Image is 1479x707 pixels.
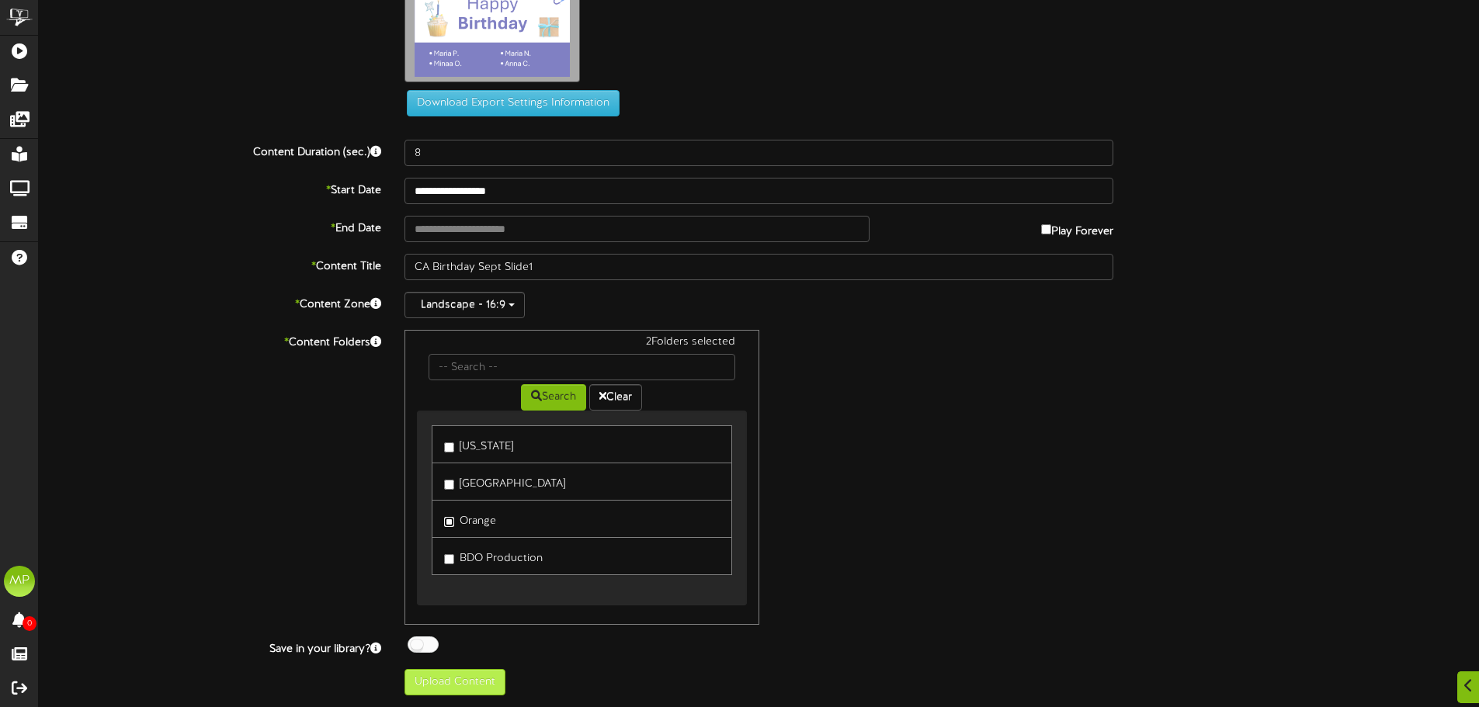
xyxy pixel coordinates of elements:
[27,140,393,161] label: Content Duration (sec.)
[27,216,393,237] label: End Date
[429,354,734,380] input: -- Search --
[4,566,35,597] div: MP
[444,517,454,527] input: Orange
[27,292,393,313] label: Content Zone
[444,554,454,564] input: BDO Production
[399,98,620,109] a: Download Export Settings Information
[444,434,513,455] label: [US_STATE]
[1041,216,1113,240] label: Play Forever
[444,508,496,529] label: Orange
[444,480,454,490] input: [GEOGRAPHIC_DATA]
[521,384,586,411] button: Search
[444,442,454,452] input: [US_STATE]
[23,616,36,631] span: 0
[589,384,642,411] button: Clear
[404,669,505,695] button: Upload Content
[444,471,565,492] label: [GEOGRAPHIC_DATA]
[407,90,620,116] button: Download Export Settings Information
[27,254,393,275] label: Content Title
[404,254,1113,280] input: Title of this Content
[444,546,543,567] label: BDO Production
[27,178,393,199] label: Start Date
[404,292,525,318] button: Landscape - 16:9
[417,334,746,354] div: 2 Folders selected
[27,330,393,351] label: Content Folders
[27,636,393,657] label: Save in your library?
[1041,224,1051,234] input: Play Forever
